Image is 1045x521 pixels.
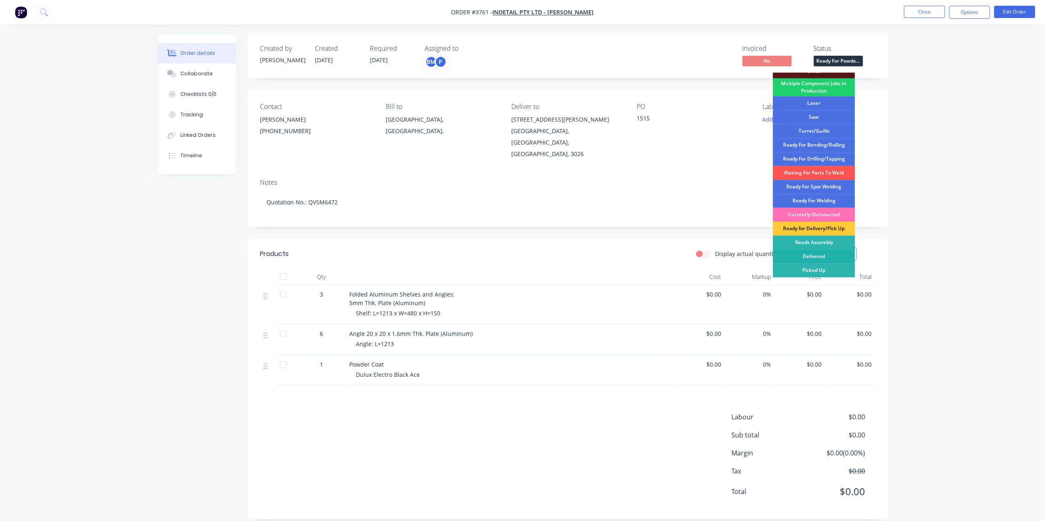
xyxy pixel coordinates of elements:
div: Linked Orders [180,131,216,139]
div: [PERSON_NAME][PHONE_NUMBER] [260,114,373,140]
div: [PERSON_NAME] [260,56,305,64]
span: $0.00 [828,360,872,369]
span: 6 [320,329,323,338]
div: BM [425,56,437,68]
div: Bill to [386,103,498,111]
span: $0.00 [828,290,872,299]
div: Status [814,45,875,52]
div: Products [260,249,289,259]
div: Delivered [773,249,855,263]
div: [GEOGRAPHIC_DATA], [GEOGRAPHIC_DATA], [386,114,498,137]
span: Labour [732,412,805,422]
div: Ready For Drilling/Tapping [773,152,855,166]
span: Margin [732,448,805,458]
div: Invoiced [742,45,804,52]
div: Saw [773,110,855,124]
div: Order details [180,50,215,57]
div: Laser [773,96,855,110]
div: Ready For Bending/Rolling [773,138,855,152]
span: 3 [320,290,323,299]
button: Edit Order [994,6,1035,18]
span: Angle 20 x 20 x 1.6mm Thk. Plate (Aluminum) [350,330,473,338]
div: Quotation No.: QVSM6472 [260,190,875,215]
button: Order details [158,43,236,63]
div: Picked Up [773,263,855,277]
div: Ready For Spot Welding [773,180,855,194]
span: 1 [320,360,323,369]
div: Qty [297,269,346,285]
div: Assigned to [425,45,507,52]
span: $0.00 [778,360,822,369]
a: Indetail Pty Ltd - [PERSON_NAME] [493,9,594,16]
div: Notes [260,179,875,186]
div: [STREET_ADDRESS][PERSON_NAME][GEOGRAPHIC_DATA], [GEOGRAPHIC_DATA], [GEOGRAPHIC_DATA], 3026 [511,114,624,160]
span: $0.00 [804,412,865,422]
div: Cost [674,269,725,285]
div: Contact [260,103,373,111]
span: $0.00 [678,290,722,299]
div: 1515 [637,114,740,125]
button: Collaborate [158,63,236,84]
div: Collaborate [180,70,213,77]
span: Tax [732,466,805,476]
span: $0.00 ( 0.00 %) [804,448,865,458]
span: Sub total [732,430,805,440]
div: Timeline [180,152,202,159]
div: Waiting For Parts To Weld [773,166,855,180]
button: Options [949,6,990,19]
div: [STREET_ADDRESS][PERSON_NAME] [511,114,624,125]
div: [GEOGRAPHIC_DATA], [GEOGRAPHIC_DATA], [GEOGRAPHIC_DATA], 3026 [511,125,624,160]
div: Created by [260,45,305,52]
div: Labels [763,103,875,111]
button: Checklists 0/0 [158,84,236,104]
span: 0% [728,360,772,369]
button: Add labels [758,114,796,125]
span: $0.00 [678,360,722,369]
span: [DATE] [315,56,333,64]
div: Tracking [180,111,203,118]
span: $0.00 [778,290,822,299]
span: [DATE] [370,56,388,64]
div: [GEOGRAPHIC_DATA], [GEOGRAPHIC_DATA], [386,114,498,140]
div: Ready for Delivery/Pick Up [773,222,855,236]
div: P [435,56,447,68]
div: Created [315,45,360,52]
div: Ready For Welding [773,194,855,208]
div: Needs Assembly [773,236,855,249]
div: Checklists 0/0 [180,91,216,98]
span: $0.00 [828,329,872,338]
div: Required [370,45,415,52]
div: [PHONE_NUMBER] [260,125,373,137]
div: Multiple Component Jobs In Production [773,78,855,96]
div: PO [637,103,749,111]
span: $0.00 [804,466,865,476]
span: Angle: L=1213 [356,340,394,348]
label: Display actual quantities [715,249,783,258]
div: Deliver to [511,103,624,111]
span: Dulux Electro Black Ace [356,371,420,378]
button: Linked Orders [158,125,236,145]
div: Markup [724,269,775,285]
span: Order #3761 - [451,9,493,16]
span: 0% [728,329,772,338]
span: Folded Aluminum Shelves and Angles: 5mm Thk. Plate (Aluminum) [350,290,455,307]
span: Total [732,487,805,496]
span: 0% [728,290,772,299]
div: [PERSON_NAME] [260,114,373,125]
button: Tracking [158,104,236,125]
span: $0.00 [804,430,865,440]
img: Factory [15,6,27,18]
button: Timeline [158,145,236,166]
span: Shelf: L=1213 x W=480 x H=150 [356,309,441,317]
span: No [742,56,792,66]
span: Powder Coat [350,360,384,368]
span: $0.00 [804,484,865,499]
span: Ready For Powde... [814,56,863,66]
button: BMP [425,56,447,68]
span: $0.00 [678,329,722,338]
button: Ready For Powde... [814,56,863,68]
span: $0.00 [778,329,822,338]
div: Currently Outsourced [773,208,855,222]
div: Turret/Guillo [773,124,855,138]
